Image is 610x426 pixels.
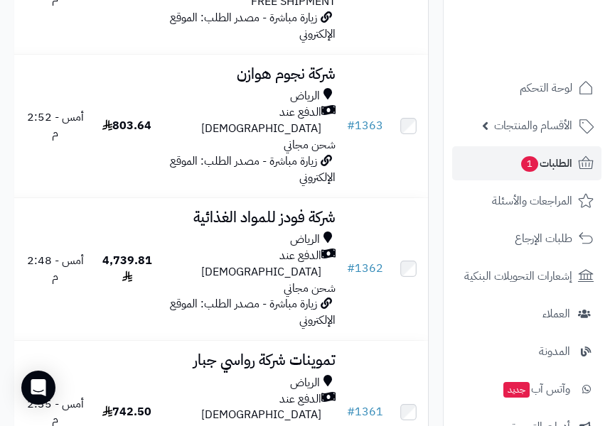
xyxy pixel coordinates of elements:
span: شحن مجاني [284,136,336,153]
span: زيارة مباشرة - مصدر الطلب: الموقع الإلكتروني [170,9,336,43]
span: طلبات الإرجاع [515,229,572,248]
h3: تموينات شركة رواسي جبار [167,352,336,368]
span: 742.50 [102,403,151,420]
a: المدونة [452,334,601,368]
a: #1362 [347,260,383,277]
h3: شركة فودز للمواد الغذائية [167,209,336,226]
a: وآتس آبجديد [452,372,601,406]
span: 803.64 [102,117,151,134]
span: أمس - 2:48 م [27,252,84,285]
span: # [347,117,355,134]
a: لوحة التحكم [452,71,601,105]
a: المراجعات والأسئلة [452,184,601,218]
span: الرياض [290,375,320,391]
span: الرياض [290,88,320,104]
span: أمس - 2:52 م [27,109,84,142]
span: العملاء [542,304,570,324]
a: #1363 [347,117,383,134]
a: طلبات الإرجاع [452,222,601,256]
span: الدفع عند [DEMOGRAPHIC_DATA] [167,104,321,137]
span: # [347,260,355,277]
span: لوحة التحكم [520,78,572,98]
h3: شركة نجوم هوازن [167,66,336,82]
span: جديد [503,382,530,398]
span: 4,739.81 [102,252,152,285]
span: # [347,403,355,420]
span: زيارة مباشرة - مصدر الطلب: الموقع الإلكتروني [170,295,336,329]
div: Open Intercom Messenger [21,371,55,405]
a: إشعارات التحويلات البنكية [452,259,601,293]
span: الرياض [290,231,320,248]
span: الدفع عند [DEMOGRAPHIC_DATA] [167,248,321,280]
a: #1361 [347,403,383,420]
span: الدفع عند [DEMOGRAPHIC_DATA] [167,391,321,424]
span: الأقسام والمنتجات [494,116,572,136]
span: وآتس آب [502,379,570,399]
span: إشعارات التحويلات البنكية [464,266,572,286]
a: العملاء [452,297,601,331]
a: الطلبات1 [452,146,601,180]
span: شحن مجاني [284,280,336,297]
span: المراجعات والأسئلة [492,191,572,211]
span: 1 [521,156,538,172]
span: الطلبات [520,153,572,173]
span: زيارة مباشرة - مصدر الطلب: الموقع الإلكتروني [170,153,336,186]
span: المدونة [539,342,570,361]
